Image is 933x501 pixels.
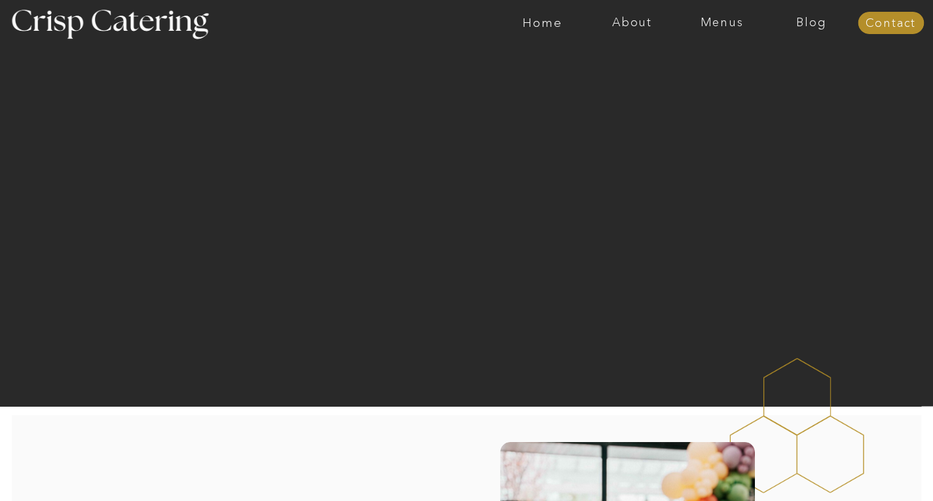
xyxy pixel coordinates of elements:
a: Menus [677,16,767,29]
a: About [587,16,677,29]
iframe: podium webchat widget bubble [802,436,933,501]
a: Home [498,16,587,29]
a: Blog [767,16,856,29]
a: Contact [858,17,924,30]
iframe: podium webchat widget prompt [710,295,933,452]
